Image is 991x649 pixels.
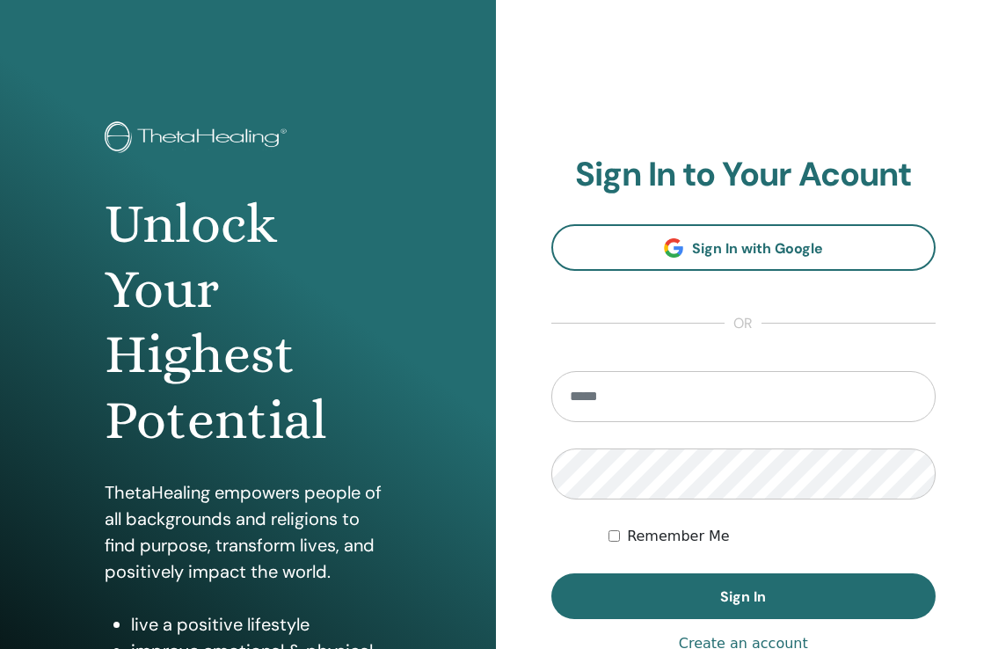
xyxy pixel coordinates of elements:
li: live a positive lifestyle [131,611,391,638]
label: Remember Me [627,526,730,547]
span: Sign In with Google [692,239,823,258]
button: Sign In [551,573,936,619]
div: Keep me authenticated indefinitely or until I manually logout [608,526,936,547]
a: Sign In with Google [551,224,936,271]
p: ThetaHealing empowers people of all backgrounds and religions to find purpose, transform lives, a... [105,479,391,585]
span: or [725,313,761,334]
span: Sign In [720,587,766,606]
h1: Unlock Your Highest Potential [105,192,391,454]
h2: Sign In to Your Acount [551,155,936,195]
